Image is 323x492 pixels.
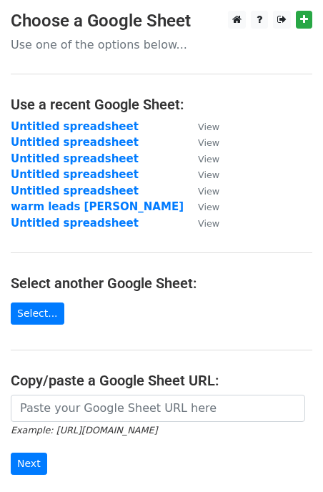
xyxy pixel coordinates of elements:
[11,184,139,197] a: Untitled spreadsheet
[184,152,219,165] a: View
[184,168,219,181] a: View
[184,184,219,197] a: View
[11,120,139,133] a: Untitled spreadsheet
[11,200,184,213] a: warm leads [PERSON_NAME]
[11,136,139,149] a: Untitled spreadsheet
[198,137,219,148] small: View
[11,453,47,475] input: Next
[11,152,139,165] a: Untitled spreadsheet
[11,96,312,113] h4: Use a recent Google Sheet:
[11,11,312,31] h3: Choose a Google Sheet
[184,200,219,213] a: View
[11,37,312,52] p: Use one of the options below...
[11,372,312,389] h4: Copy/paste a Google Sheet URL:
[184,120,219,133] a: View
[184,217,219,230] a: View
[198,218,219,229] small: View
[11,275,312,292] h4: Select another Google Sheet:
[11,302,64,325] a: Select...
[11,217,139,230] a: Untitled spreadsheet
[198,169,219,180] small: View
[198,202,219,212] small: View
[198,186,219,197] small: View
[198,122,219,132] small: View
[11,168,139,181] a: Untitled spreadsheet
[11,395,305,422] input: Paste your Google Sheet URL here
[198,154,219,164] small: View
[11,425,157,436] small: Example: [URL][DOMAIN_NAME]
[184,136,219,149] a: View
